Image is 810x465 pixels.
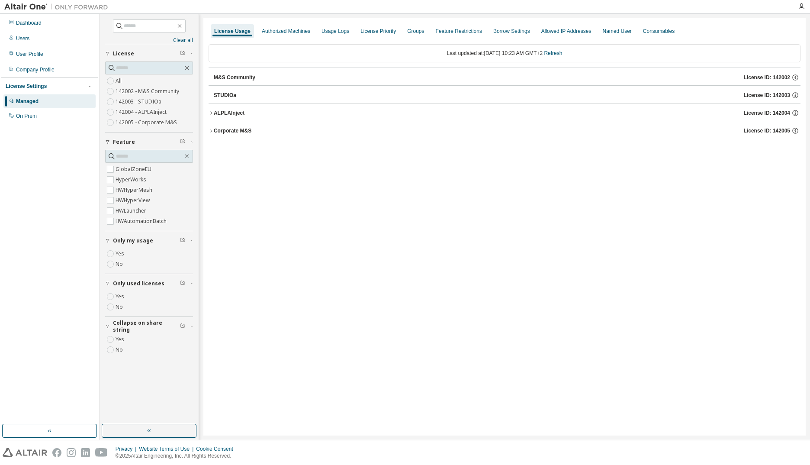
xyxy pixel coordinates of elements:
div: Users [16,35,29,42]
label: 142002 - M&S Community [116,86,181,97]
div: Managed [16,98,39,105]
button: M&S CommunityLicense ID: 142002 [214,68,800,87]
div: Borrow Settings [493,28,530,35]
label: HWLauncher [116,206,148,216]
label: 142003 - STUDIOa [116,97,163,107]
label: HWHyperView [116,195,151,206]
p: © 2025 Altair Engineering, Inc. All Rights Reserved. [116,452,238,460]
span: License [113,50,134,57]
label: 142004 - ALPLAInject [116,107,168,117]
div: Corporate M&S [214,127,251,134]
label: Yes [116,291,126,302]
div: Consumables [643,28,675,35]
label: HWAutomationBatch [116,216,168,226]
div: Feature Restrictions [436,28,482,35]
a: Refresh [544,50,562,56]
button: ALPLAInjectLicense ID: 142004 [209,103,800,123]
img: facebook.svg [52,448,61,457]
div: User Profile [16,51,43,58]
label: 142005 - Corporate M&S [116,117,179,128]
label: No [116,302,125,312]
span: Clear filter [180,237,185,244]
img: youtube.svg [95,448,108,457]
label: No [116,345,125,355]
span: Clear filter [180,139,185,145]
label: Yes [116,249,126,259]
div: STUDIOa [214,92,236,99]
label: HWHyperMesh [116,185,154,195]
button: Feature [105,132,193,152]
div: ALPLAInject [214,110,244,116]
span: Only used licenses [113,280,164,287]
div: Named User [602,28,631,35]
button: Only my usage [105,231,193,250]
div: Privacy [116,446,139,452]
button: Only used licenses [105,274,193,293]
div: Groups [407,28,424,35]
div: License Priority [360,28,396,35]
div: Last updated at: [DATE] 10:23 AM GMT+2 [209,44,800,62]
div: M&S Community [214,74,255,81]
div: Authorized Machines [262,28,310,35]
button: STUDIOaLicense ID: 142003 [214,86,800,105]
div: Company Profile [16,66,55,73]
div: Usage Logs [321,28,349,35]
span: Only my usage [113,237,153,244]
div: Dashboard [16,19,42,26]
span: License ID: 142005 [744,127,790,134]
div: License Usage [214,28,251,35]
img: linkedin.svg [81,448,90,457]
label: HyperWorks [116,174,148,185]
span: Clear filter [180,323,185,330]
div: Website Terms of Use [139,446,196,452]
button: Corporate M&SLicense ID: 142005 [209,121,800,140]
span: Clear filter [180,280,185,287]
label: No [116,259,125,269]
span: Collapse on share string [113,320,180,333]
button: Collapse on share string [105,317,193,336]
div: On Prem [16,113,37,119]
a: Clear all [105,37,193,44]
span: Feature [113,139,135,145]
label: All [116,76,123,86]
img: altair_logo.svg [3,448,47,457]
span: License ID: 142003 [744,92,790,99]
button: License [105,44,193,63]
span: Clear filter [180,50,185,57]
img: Altair One [4,3,112,11]
img: instagram.svg [67,448,76,457]
div: License Settings [6,83,47,90]
label: Yes [116,334,126,345]
label: GlobalZoneEU [116,164,153,174]
span: License ID: 142004 [744,110,790,116]
div: Allowed IP Addresses [541,28,591,35]
div: Cookie Consent [196,446,238,452]
span: License ID: 142002 [744,74,790,81]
